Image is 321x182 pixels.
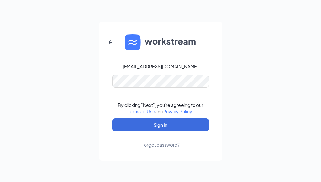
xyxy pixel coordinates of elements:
div: [EMAIL_ADDRESS][DOMAIN_NAME] [123,63,198,70]
a: Terms of Use [128,108,155,114]
a: Privacy Policy [163,108,192,114]
button: ArrowLeftNew [103,35,118,50]
img: WS logo and Workstream text [125,34,197,50]
svg: ArrowLeftNew [107,39,114,46]
button: Sign In [112,118,209,131]
div: Forgot password? [141,142,180,148]
div: By clicking "Next", you're agreeing to our and . [118,102,203,115]
a: Forgot password? [141,131,180,148]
